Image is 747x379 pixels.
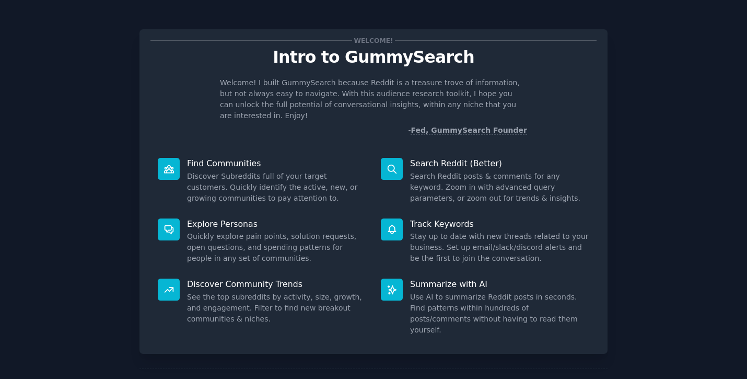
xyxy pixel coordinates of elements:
dd: See the top subreddits by activity, size, growth, and engagement. Filter to find new breakout com... [187,292,366,325]
dd: Discover Subreddits full of your target customers. Quickly identify the active, new, or growing c... [187,171,366,204]
dd: Quickly explore pain points, solution requests, open questions, and spending patterns for people ... [187,231,366,264]
p: Track Keywords [410,219,589,229]
dd: Search Reddit posts & comments for any keyword. Zoom in with advanced query parameters, or zoom o... [410,171,589,204]
dd: Stay up to date with new threads related to your business. Set up email/slack/discord alerts and ... [410,231,589,264]
p: Explore Personas [187,219,366,229]
p: Summarize with AI [410,279,589,290]
p: Discover Community Trends [187,279,366,290]
div: - [408,125,527,136]
p: Intro to GummySearch [150,48,597,66]
a: Fed, GummySearch Founder [411,126,527,135]
dd: Use AI to summarize Reddit posts in seconds. Find patterns within hundreds of posts/comments with... [410,292,589,336]
p: Welcome! I built GummySearch because Reddit is a treasure trove of information, but not always ea... [220,77,527,121]
p: Search Reddit (Better) [410,158,589,169]
span: Welcome! [352,35,395,46]
p: Find Communities [187,158,366,169]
